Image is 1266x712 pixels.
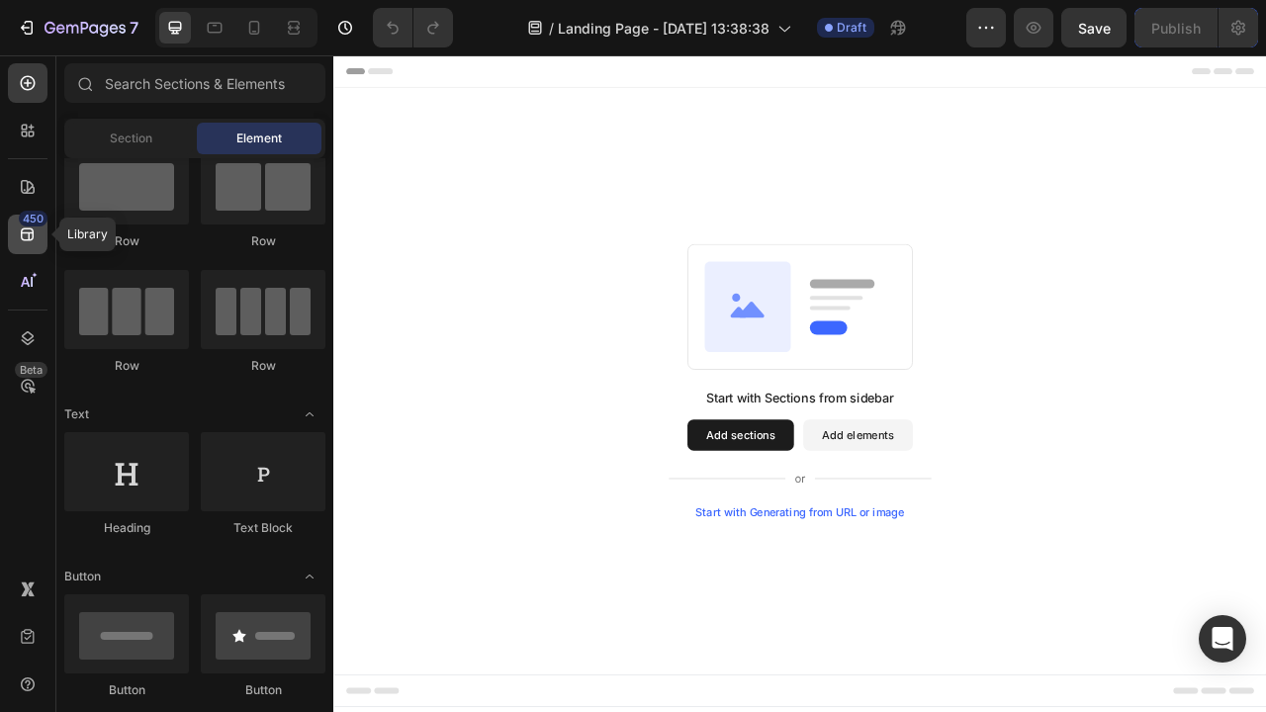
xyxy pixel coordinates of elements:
button: Add sections [450,463,586,502]
div: Row [64,357,189,375]
span: Section [110,130,152,147]
iframe: Design area [333,55,1266,712]
div: 450 [19,211,47,226]
div: Button [64,681,189,699]
input: Search Sections & Elements [64,63,325,103]
span: Draft [837,19,866,37]
div: Row [201,232,325,250]
button: Save [1061,8,1127,47]
span: Button [64,568,101,585]
div: Start with Generating from URL or image [461,574,727,589]
div: Row [201,357,325,375]
div: Open Intercom Messenger [1199,615,1246,663]
div: Row [64,232,189,250]
span: / [549,18,554,39]
div: Publish [1151,18,1201,39]
span: Toggle open [294,561,325,592]
div: Button [201,681,325,699]
button: 7 [8,8,147,47]
div: Undo/Redo [373,8,453,47]
div: Heading [64,519,189,537]
span: Toggle open [294,399,325,430]
button: Add elements [597,463,737,502]
div: Beta [15,362,47,378]
span: Element [236,130,282,147]
div: Text Block [201,519,325,537]
span: Landing Page - [DATE] 13:38:38 [558,18,769,39]
button: Publish [1134,8,1218,47]
p: 7 [130,16,138,40]
span: Text [64,405,89,423]
div: Start with Sections from sidebar [474,423,713,447]
span: Save [1078,20,1111,37]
